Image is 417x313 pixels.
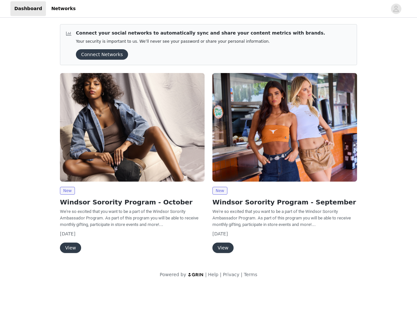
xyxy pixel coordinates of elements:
[160,272,186,277] span: Powered by
[212,231,228,236] span: [DATE]
[244,272,257,277] a: Terms
[223,272,239,277] a: Privacy
[212,73,357,182] img: Windsor
[60,209,198,227] span: We're so excited that you want to be a part of the Windsor Sorority Ambassador Program. As part o...
[60,231,75,236] span: [DATE]
[212,209,351,227] span: We're so excited that you want to be a part of the Windsor Sorority Ambassador Program. As part o...
[10,1,46,16] a: Dashboard
[60,73,205,182] img: Windsor
[76,39,325,44] p: Your security is important to us. We’ll never see your password or share your personal information.
[60,197,205,207] h2: Windsor Sorority Program - October
[76,49,128,60] button: Connect Networks
[220,272,222,277] span: |
[188,273,204,277] img: logo
[212,246,234,250] a: View
[60,246,81,250] a: View
[393,4,399,14] div: avatar
[60,243,81,253] button: View
[47,1,79,16] a: Networks
[208,272,219,277] a: Help
[60,187,75,195] span: New
[76,30,325,37] p: Connect your social networks to automatically sync and share your content metrics with brands.
[241,272,242,277] span: |
[212,243,234,253] button: View
[212,187,227,195] span: New
[205,272,207,277] span: |
[212,197,357,207] h2: Windsor Sorority Program - September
